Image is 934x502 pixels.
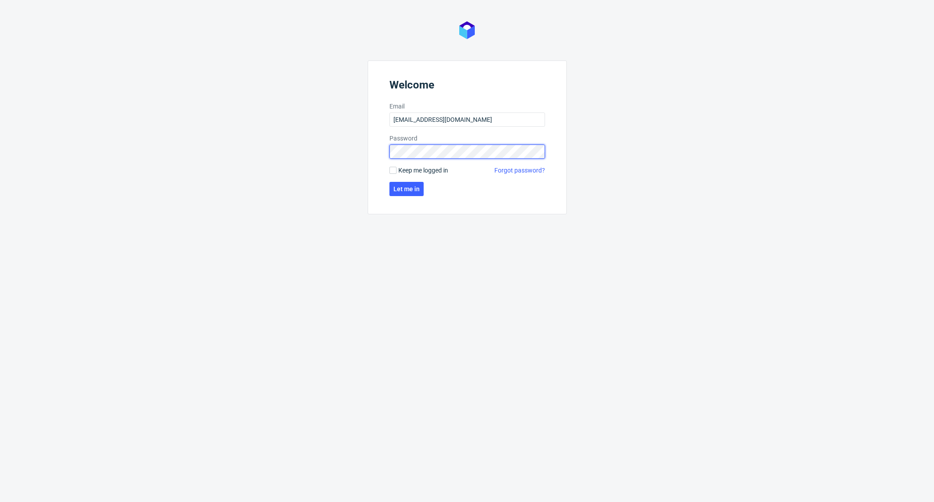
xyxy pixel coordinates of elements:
[389,79,545,95] header: Welcome
[393,186,420,192] span: Let me in
[389,102,545,111] label: Email
[398,166,448,175] span: Keep me logged in
[389,112,545,127] input: you@youremail.com
[389,134,545,143] label: Password
[389,182,424,196] button: Let me in
[494,166,545,175] a: Forgot password?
